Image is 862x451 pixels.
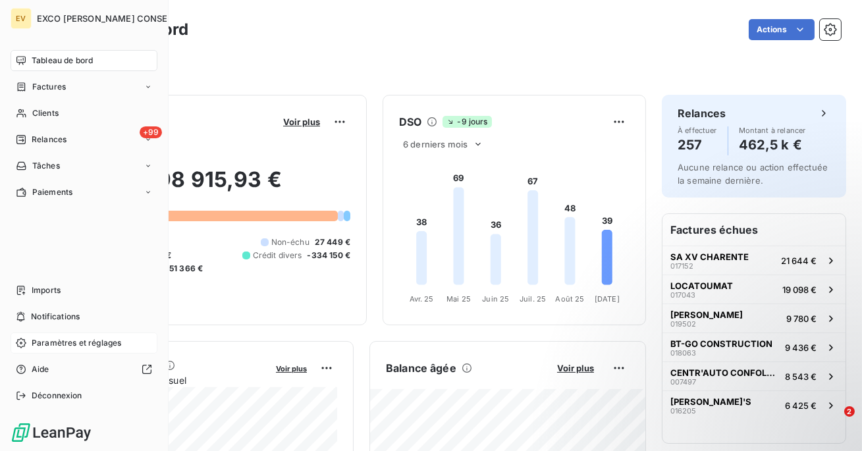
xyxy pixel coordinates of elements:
span: Montant à relancer [739,126,806,134]
span: Relances [32,134,67,146]
h6: Balance âgée [386,360,456,376]
tspan: Juil. 25 [520,294,546,304]
span: 2 [844,406,855,417]
span: Imports [32,284,61,296]
h4: 462,5 k € [739,134,806,155]
span: Aide [32,363,49,375]
span: 017043 [670,291,695,299]
button: Voir plus [272,362,311,374]
a: Aide [11,359,157,380]
span: Crédit divers [253,250,302,261]
span: Factures [32,81,66,93]
span: 9 780 € [786,313,817,324]
span: Clients [32,107,59,119]
span: Paramètres et réglages [32,337,121,349]
span: LOCATOUMAT [670,280,733,291]
span: Chiffre d'affaires mensuel [74,373,267,387]
span: 19 098 € [782,284,817,295]
span: 017152 [670,262,693,270]
button: Voir plus [279,116,324,128]
span: EXCO [PERSON_NAME] CONSEILS [37,13,180,24]
span: 27 449 € [315,236,350,248]
span: -9 jours [443,116,491,128]
tspan: Mai 25 [446,294,471,304]
span: 019502 [670,320,696,328]
span: À effectuer [678,126,717,134]
iframe: Intercom live chat [817,406,849,438]
span: SA XV CHARENTE [670,252,749,262]
span: Voir plus [283,117,320,127]
h6: DSO [399,114,421,130]
span: 21 644 € [781,255,817,266]
h2: 498 915,93 € [74,167,350,206]
span: Déconnexion [32,390,82,402]
h6: Factures échues [662,214,846,246]
span: Tableau de bord [32,55,93,66]
span: Non-échu [271,236,310,248]
span: Paiements [32,186,72,198]
span: +99 [140,126,162,138]
div: EV [11,8,32,29]
span: -51 366 € [165,263,203,275]
span: Tâches [32,160,60,172]
tspan: Juin 25 [482,294,509,304]
span: Voir plus [276,364,307,373]
button: Voir plus [553,362,598,374]
span: [PERSON_NAME] [670,309,743,320]
span: 6 derniers mois [403,139,468,149]
button: [PERSON_NAME]0195029 780 € [662,304,846,332]
tspan: [DATE] [595,294,620,304]
span: Notifications [31,311,80,323]
button: Actions [749,19,815,40]
tspan: Août 25 [555,294,584,304]
button: LOCATOUMAT01704319 098 € [662,275,846,304]
button: SA XV CHARENTE01715221 644 € [662,246,846,275]
tspan: Avr. 25 [410,294,434,304]
img: Logo LeanPay [11,422,92,443]
h6: Relances [678,105,726,121]
h4: 257 [678,134,717,155]
span: -334 150 € [308,250,351,261]
span: Aucune relance ou action effectuée la semaine dernière. [678,162,828,186]
iframe: Intercom notifications message [599,323,862,415]
span: Voir plus [557,363,594,373]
